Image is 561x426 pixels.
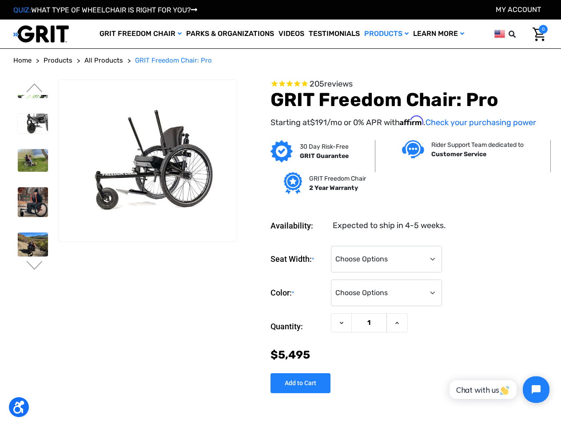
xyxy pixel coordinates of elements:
[184,20,276,48] a: Parks & Organizations
[400,116,423,126] span: Affirm
[300,142,349,151] p: 30 Day Risk-Free
[526,25,548,43] a: Cart with 0 items
[271,348,310,361] span: $5,495
[271,313,326,340] label: Quantity:
[13,6,31,14] span: QUIZ:
[513,25,526,43] input: Search
[13,56,32,64] span: Home
[309,174,366,183] p: GRIT Freedom Chair
[533,28,545,41] img: Cart
[59,101,237,220] img: GRIT Freedom Chair Pro: the Pro model shown including contoured Invacare Matrx seatback, Spinergy...
[13,25,69,43] img: GRIT All-Terrain Wheelchair and Mobility Equipment
[135,56,212,64] span: GRIT Freedom Chair: Pro
[362,20,411,48] a: Products
[440,369,557,410] iframe: Tidio Chat
[25,261,44,272] button: Go to slide 2 of 3
[431,150,486,158] strong: Customer Service
[271,79,548,89] span: Rated 4.6 out of 5 stars 205 reviews
[284,172,302,194] img: Grit freedom
[271,116,548,129] p: Starting at /mo or 0% APR with .
[271,246,326,273] label: Seat Width:
[44,56,72,64] span: Products
[13,6,197,14] a: QUIZ:WHAT TYPE OF WHEELCHAIR IS RIGHT FOR YOU?
[271,280,326,307] label: Color:
[333,220,446,232] dd: Expected to ship in 4-5 weeks.
[306,20,362,48] a: Testimonials
[135,55,212,66] a: GRIT Freedom Chair: Pro
[402,140,424,158] img: Customer service
[18,149,48,172] img: GRIT Freedom Chair: Pro
[494,28,505,39] img: us.png
[426,118,536,127] a: Check your purchasing power - Learn more about Affirm Financing (opens in modal)
[18,187,48,217] img: GRIT Freedom Chair: Pro
[324,79,353,89] span: reviews
[271,140,293,162] img: GRIT Guarantee
[310,79,353,89] span: 205 reviews
[13,55,32,66] a: Home
[309,184,358,192] strong: 2 Year Warranty
[25,83,44,94] button: Go to slide 3 of 3
[18,233,48,256] img: GRIT Freedom Chair: Pro
[539,25,548,34] span: 0
[271,89,548,111] h1: GRIT Freedom Chair: Pro
[18,114,48,134] img: GRIT Freedom Chair Pro: close up of front reinforced, tubular front fork and mountainboard wheel ...
[84,55,123,66] a: All Products
[496,5,541,14] a: Account
[97,20,184,48] a: GRIT Freedom Chair
[300,152,349,160] strong: GRIT Guarantee
[276,20,306,48] a: Videos
[44,55,72,66] a: Products
[411,20,466,48] a: Learn More
[271,373,330,393] input: Add to Cart
[13,55,548,66] nav: Breadcrumb
[431,140,524,150] p: Rider Support Team dedicated to
[310,118,327,127] span: $191
[84,56,123,64] span: All Products
[271,220,326,232] dt: Availability:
